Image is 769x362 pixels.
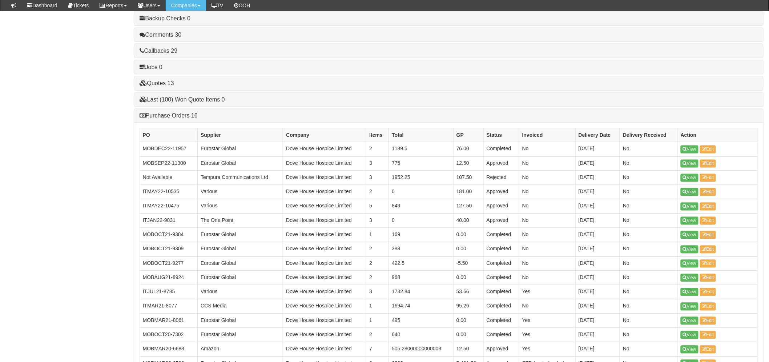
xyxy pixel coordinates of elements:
[453,185,483,199] td: 181.00
[483,185,519,199] td: Approved
[700,188,716,196] a: Edit
[700,260,716,268] a: Edit
[453,171,483,185] td: 107.50
[700,274,716,282] a: Edit
[575,314,620,328] td: [DATE]
[681,231,698,239] a: View
[389,199,454,214] td: 849
[198,242,283,256] td: Eurostar Global
[198,314,283,328] td: Eurostar Global
[453,142,483,156] td: 76.00
[366,142,389,156] td: 2
[519,185,575,199] td: No
[620,171,678,185] td: No
[700,160,716,168] a: Edit
[366,299,389,314] td: 1
[389,185,454,199] td: 0
[575,228,620,242] td: [DATE]
[483,342,519,357] td: Approved
[575,328,620,342] td: [DATE]
[283,171,366,185] td: Dove House Hospice Limited
[453,199,483,214] td: 127.50
[620,185,678,199] td: No
[198,214,283,228] td: The One Point
[389,328,454,342] td: 640
[366,185,389,199] td: 2
[483,214,519,228] td: Approved
[453,228,483,242] td: 0.00
[483,314,519,328] td: Completed
[366,156,389,171] td: 3
[198,342,283,357] td: Amazon
[700,246,716,254] a: Edit
[140,256,197,271] td: MOBOCT21-9277
[681,188,698,196] a: View
[519,214,575,228] td: No
[389,171,454,185] td: 1952.25
[389,314,454,328] td: 495
[700,331,716,339] a: Edit
[575,171,620,185] td: [DATE]
[620,214,678,228] td: No
[620,299,678,314] td: No
[389,129,454,142] th: Total
[366,314,389,328] td: 1
[483,156,519,171] td: Approved
[198,142,283,156] td: Eurostar Global
[681,146,698,154] a: View
[366,256,389,271] td: 2
[140,129,197,142] th: PO
[681,303,698,311] a: View
[483,171,519,185] td: Rejected
[700,203,716,211] a: Edit
[453,214,483,228] td: 40.00
[681,260,698,268] a: View
[366,342,389,357] td: 7
[575,242,620,256] td: [DATE]
[483,199,519,214] td: Approved
[681,274,698,282] a: View
[681,346,698,354] a: View
[283,242,366,256] td: Dove House Hospice Limited
[389,299,454,314] td: 1694.74
[283,299,366,314] td: Dove House Hospice Limited
[620,129,678,142] th: Delivery Received
[453,285,483,299] td: 53.66
[140,314,197,328] td: MOBMAR21-8061
[519,328,575,342] td: Yes
[681,174,698,182] a: View
[519,142,575,156] td: No
[483,142,519,156] td: Completed
[453,314,483,328] td: 0.00
[620,199,678,214] td: No
[283,129,366,142] th: Company
[483,271,519,285] td: Completed
[366,271,389,285] td: 2
[453,342,483,357] td: 12.50
[140,242,197,256] td: MOBOCT21-9309
[700,317,716,325] a: Edit
[453,256,483,271] td: -5.50
[575,342,620,357] td: [DATE]
[389,271,454,285] td: 968
[140,199,197,214] td: ITMAY22-10475
[140,228,197,242] td: MOBOCT21-9384
[681,331,698,339] a: View
[519,314,575,328] td: Yes
[700,288,716,296] a: Edit
[519,299,575,314] td: No
[366,171,389,185] td: 3
[483,328,519,342] td: Completed
[140,285,197,299] td: ITJUL21-8785
[620,242,678,256] td: No
[700,231,716,239] a: Edit
[519,228,575,242] td: No
[453,129,483,142] th: GP
[453,328,483,342] td: 0.00
[575,199,620,214] td: [DATE]
[700,346,716,354] a: Edit
[700,146,716,154] a: Edit
[140,113,198,119] a: Purchase Orders 16
[283,199,366,214] td: Dove House Hospice Limited
[198,256,283,271] td: Eurostar Global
